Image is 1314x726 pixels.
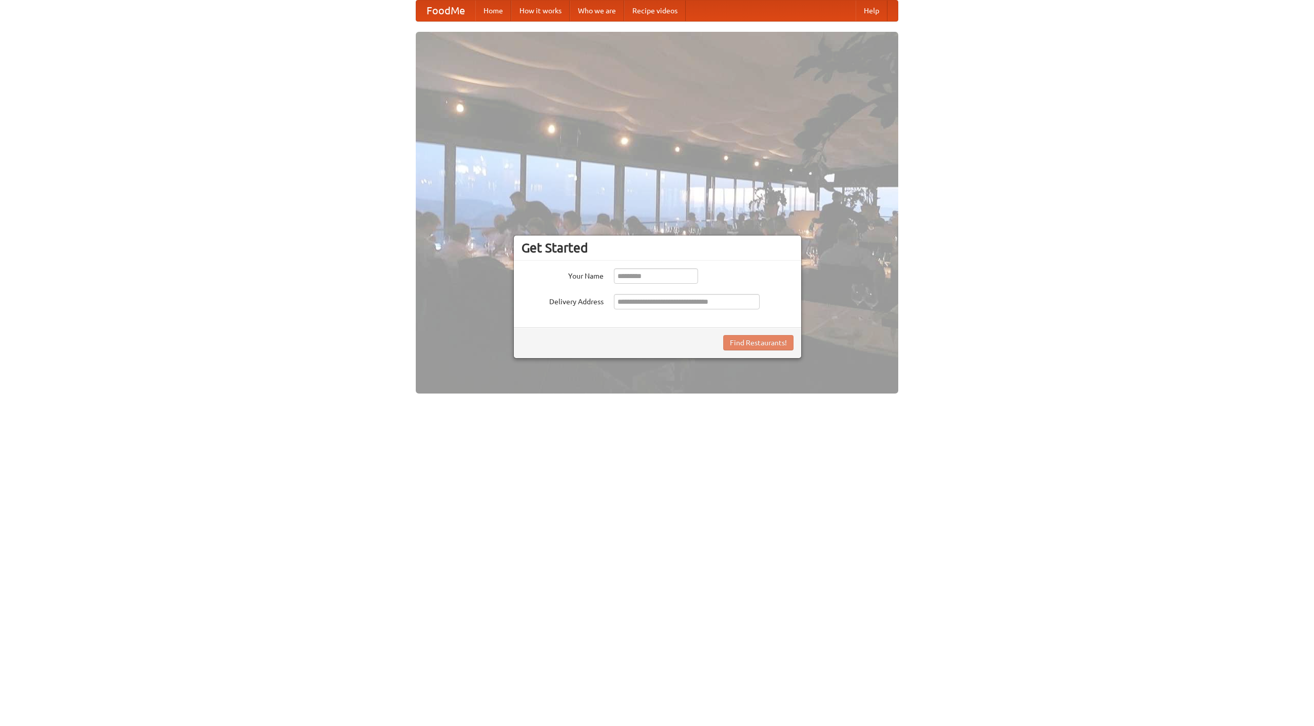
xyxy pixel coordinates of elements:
label: Delivery Address [521,294,604,307]
a: Recipe videos [624,1,686,21]
a: Home [475,1,511,21]
a: Who we are [570,1,624,21]
a: Help [856,1,887,21]
a: FoodMe [416,1,475,21]
a: How it works [511,1,570,21]
h3: Get Started [521,240,794,256]
button: Find Restaurants! [723,335,794,350]
label: Your Name [521,268,604,281]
